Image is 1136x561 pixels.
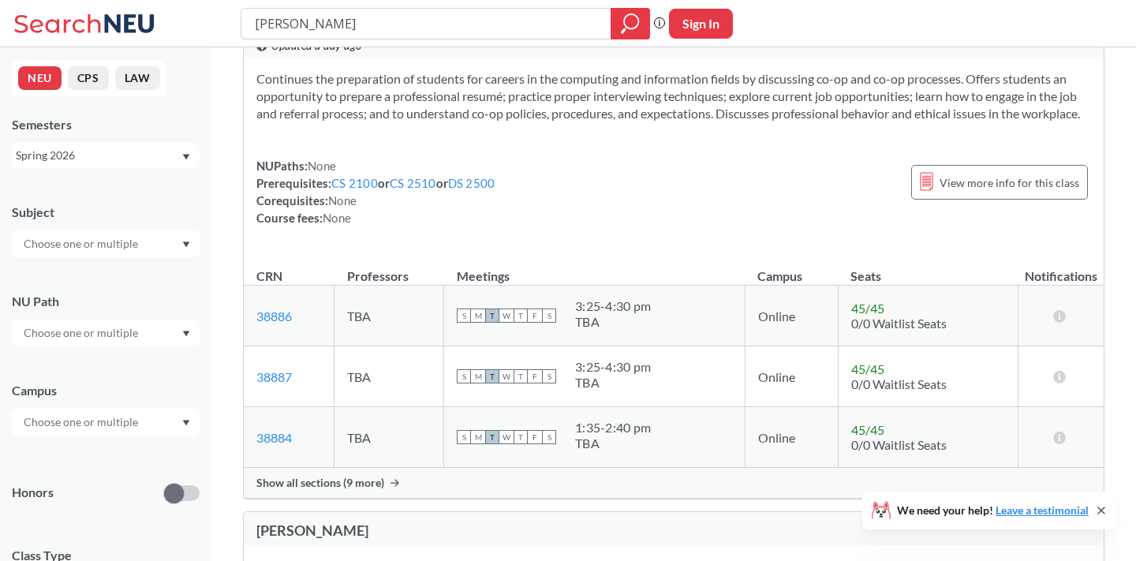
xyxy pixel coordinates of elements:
[575,314,651,330] div: TBA
[485,369,499,383] span: T
[308,159,336,173] span: None
[851,376,947,391] span: 0/0 Waitlist Seats
[12,230,200,257] div: Dropdown arrow
[182,241,190,248] svg: Dropdown arrow
[444,252,745,286] th: Meetings
[471,430,485,444] span: M
[68,66,109,90] button: CPS
[16,147,181,164] div: Spring 2026
[996,503,1089,517] a: Leave a testimonial
[542,369,556,383] span: S
[12,116,200,133] div: Semesters
[745,286,838,346] td: Online
[457,430,471,444] span: S
[485,430,499,444] span: T
[182,420,190,426] svg: Dropdown arrow
[328,193,357,208] span: None
[851,422,884,437] span: 45 / 45
[745,407,838,468] td: Online
[334,252,444,286] th: Professors
[575,420,651,436] div: 1:35 - 2:40 pm
[323,211,351,225] span: None
[244,468,1104,498] div: Show all sections (9 more)
[897,505,1089,516] span: We need your help!
[471,369,485,383] span: M
[1018,252,1104,286] th: Notifications
[256,309,292,324] a: 38886
[12,143,200,168] div: Spring 2026Dropdown arrow
[115,66,160,90] button: LAW
[745,346,838,407] td: Online
[12,204,200,221] div: Subject
[528,309,542,323] span: F
[669,9,733,39] button: Sign In
[575,359,651,375] div: 3:25 - 4:30 pm
[528,369,542,383] span: F
[851,316,947,331] span: 0/0 Waitlist Seats
[256,267,282,285] div: CRN
[334,407,444,468] td: TBA
[12,409,200,436] div: Dropdown arrow
[621,13,640,35] svg: magnifying glass
[528,430,542,444] span: F
[499,369,514,383] span: W
[390,176,436,190] a: CS 2510
[256,522,674,539] div: [PERSON_NAME]
[575,436,651,451] div: TBA
[182,331,190,337] svg: Dropdown arrow
[575,298,651,314] div: 3:25 - 4:30 pm
[457,369,471,383] span: S
[12,382,200,399] div: Campus
[499,430,514,444] span: W
[514,309,528,323] span: T
[448,176,495,190] a: DS 2500
[334,346,444,407] td: TBA
[256,70,1091,122] section: Continues the preparation of students for careers in the computing and information fields by disc...
[514,430,528,444] span: T
[851,437,947,452] span: 0/0 Waitlist Seats
[745,252,838,286] th: Campus
[851,361,884,376] span: 45 / 45
[457,309,471,323] span: S
[182,154,190,160] svg: Dropdown arrow
[851,301,884,316] span: 45 / 45
[12,320,200,346] div: Dropdown arrow
[514,369,528,383] span: T
[16,234,148,253] input: Choose one or multiple
[331,176,378,190] a: CS 2100
[838,252,1018,286] th: Seats
[12,293,200,310] div: NU Path
[16,324,148,342] input: Choose one or multiple
[256,430,292,445] a: 38884
[253,10,600,37] input: Class, professor, course number, "phrase"
[12,484,54,502] p: Honors
[256,157,495,226] div: NUPaths: Prerequisites: or or Corequisites: Course fees:
[16,413,148,432] input: Choose one or multiple
[256,476,384,490] span: Show all sections (9 more)
[256,369,292,384] a: 38887
[542,430,556,444] span: S
[542,309,556,323] span: S
[575,375,651,391] div: TBA
[940,173,1079,193] span: View more info for this class
[334,286,444,346] td: TBA
[485,309,499,323] span: T
[18,66,62,90] button: NEU
[471,309,485,323] span: M
[611,8,650,39] div: magnifying glass
[499,309,514,323] span: W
